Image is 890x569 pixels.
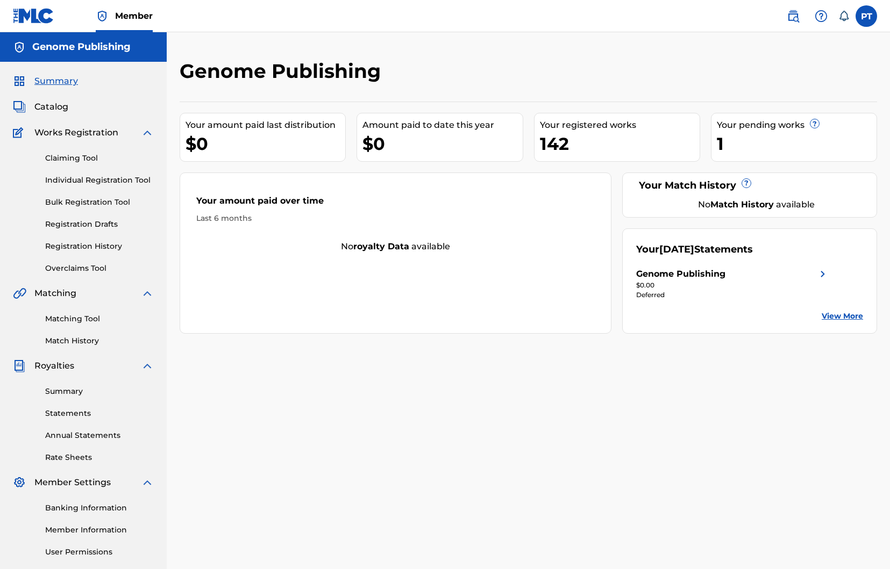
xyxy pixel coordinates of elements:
[636,242,753,257] div: Your Statements
[13,126,27,139] img: Works Registration
[141,287,154,300] img: expand
[717,119,877,132] div: Your pending works
[180,59,386,83] h2: Genome Publishing
[13,41,26,54] img: Accounts
[45,263,154,274] a: Overclaims Tool
[13,75,78,88] a: SummarySummary
[45,197,154,208] a: Bulk Registration Tool
[34,126,118,139] span: Works Registration
[636,178,863,193] div: Your Match History
[636,290,829,300] div: Deferred
[45,219,154,230] a: Registration Drafts
[186,119,345,132] div: Your amount paid last distribution
[13,287,26,300] img: Matching
[45,153,154,164] a: Claiming Tool
[180,240,611,253] div: No available
[45,524,154,536] a: Member Information
[13,100,26,113] img: Catalog
[141,476,154,489] img: expand
[742,179,751,188] span: ?
[186,132,345,156] div: $0
[141,359,154,372] img: expand
[636,280,829,290] div: $0.00
[13,359,26,372] img: Royalties
[636,268,829,300] a: Genome Publishingright chevron icon$0.00Deferred
[45,502,154,514] a: Banking Information
[45,546,154,558] a: User Permissions
[636,268,725,280] div: Genome Publishing
[34,100,68,113] span: Catalog
[34,75,78,88] span: Summary
[856,5,877,27] div: User Menu
[540,119,700,132] div: Your registered works
[710,199,774,210] strong: Match History
[45,408,154,419] a: Statements
[13,8,54,24] img: MLC Logo
[860,384,890,473] iframe: Resource Center
[196,213,595,224] div: Last 6 months
[45,452,154,463] a: Rate Sheets
[13,75,26,88] img: Summary
[717,132,877,156] div: 1
[838,11,849,21] div: Notifications
[815,10,828,23] img: help
[45,241,154,252] a: Registration History
[782,5,804,27] a: Public Search
[13,476,26,489] img: Member Settings
[45,313,154,325] a: Matching Tool
[353,241,409,251] strong: royalty data
[45,335,154,347] a: Match History
[659,243,694,255] span: [DATE]
[13,100,68,113] a: CatalogCatalog
[822,311,863,322] a: View More
[196,195,595,213] div: Your amount paid over time
[810,119,819,128] span: ?
[540,132,700,156] div: 142
[141,126,154,139] img: expand
[34,287,76,300] span: Matching
[115,10,153,22] span: Member
[810,5,832,27] div: Help
[45,430,154,441] a: Annual Statements
[96,10,109,23] img: Top Rightsholder
[816,268,829,280] img: right chevron icon
[32,41,131,53] h5: Genome Publishing
[34,476,111,489] span: Member Settings
[362,119,522,132] div: Amount paid to date this year
[34,359,74,372] span: Royalties
[787,10,800,23] img: search
[650,198,863,211] div: No available
[362,132,522,156] div: $0
[45,386,154,397] a: Summary
[45,175,154,186] a: Individual Registration Tool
